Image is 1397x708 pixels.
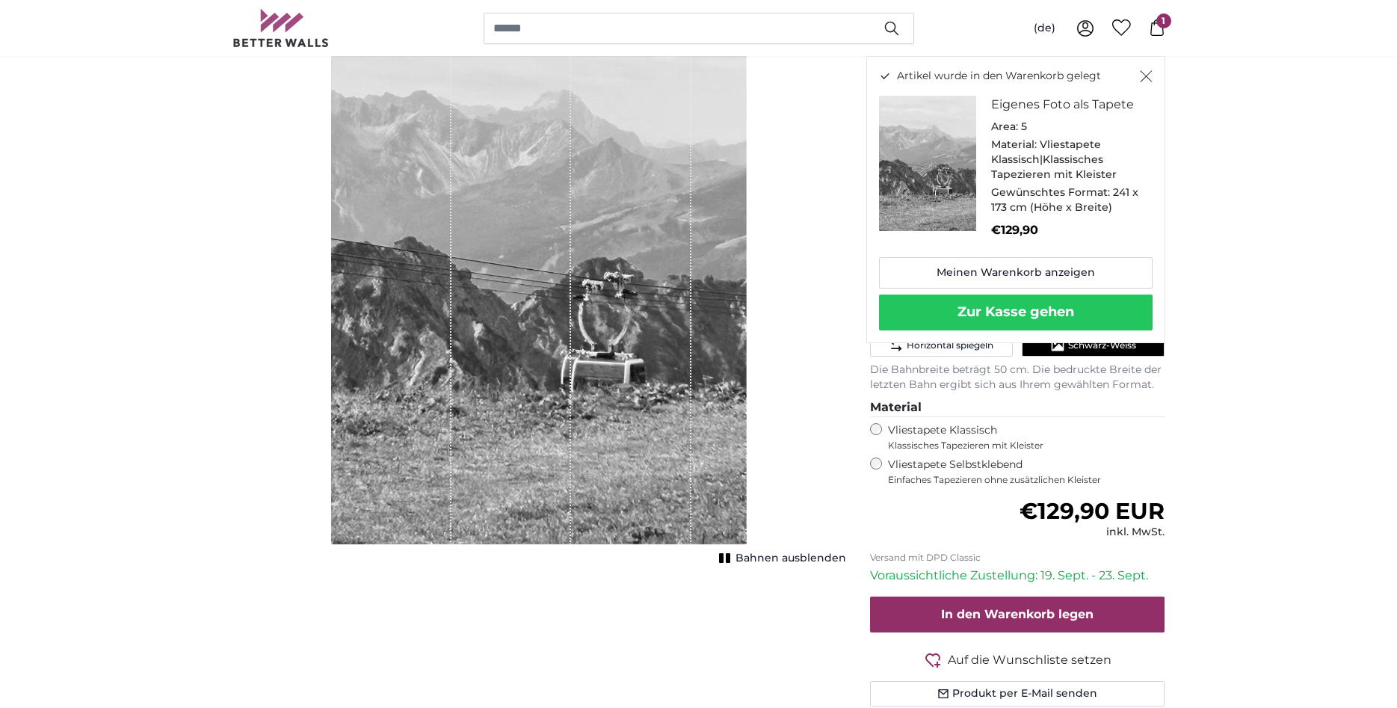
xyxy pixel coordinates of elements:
[715,548,846,569] button: Bahnen ausblenden
[870,650,1165,669] button: Auf die Wunschliste setzen
[1022,334,1165,357] button: Schwarz-Weiss
[991,138,1117,181] span: Vliestapete Klassisch|Klassisches Tapezieren mit Kleister
[888,474,1165,486] span: Einfaches Tapezieren ohne zusätzlichen Kleister
[870,552,1165,564] p: Versand mit DPD Classic
[870,363,1165,393] p: Die Bahnbreite beträgt 50 cm. Die bedruckte Breite der letzten Bahn ergibt sich aus Ihrem gewählt...
[991,221,1141,239] p: €129,90
[888,423,1153,452] label: Vliestapete Klassisch
[1020,525,1165,540] div: inkl. MwSt.
[1068,339,1136,351] span: Schwarz-Weiss
[232,9,330,47] img: Betterwalls
[870,597,1165,632] button: In den Warenkorb legen
[1156,13,1171,28] span: 1
[991,96,1141,114] h3: Eigenes Foto als Tapete
[879,257,1153,289] a: Meinen Warenkorb anzeigen
[1140,69,1153,84] button: Schließen
[897,69,1101,84] span: Artikel wurde in den Warenkorb gelegt
[735,551,846,566] span: Bahnen ausblenden
[870,398,1165,417] legend: Material
[888,458,1165,486] label: Vliestapete Selbstklebend
[1021,120,1027,133] span: 5
[870,334,1013,357] button: Horizontal spiegeln
[866,56,1165,343] div: Artikel wurde in den Warenkorb gelegt
[879,96,976,231] img: personalised-photo
[888,440,1153,452] span: Klassisches Tapezieren mit Kleister
[907,339,993,351] span: Horizontal spiegeln
[991,185,1138,214] span: 241 x 173 cm (Höhe x Breite)
[870,567,1165,585] p: Voraussichtliche Zustellung: 19. Sept. - 23. Sept.
[1020,497,1165,525] span: €129,90 EUR
[991,185,1110,199] span: Gewünschtes Format:
[948,651,1111,669] span: Auf die Wunschliste setzen
[1022,15,1067,42] button: (de)
[991,120,1018,133] span: Area:
[941,607,1094,621] span: In den Warenkorb legen
[879,295,1153,330] button: Zur Kasse gehen
[870,681,1165,707] button: Produkt per E-Mail senden
[991,138,1037,151] span: Material:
